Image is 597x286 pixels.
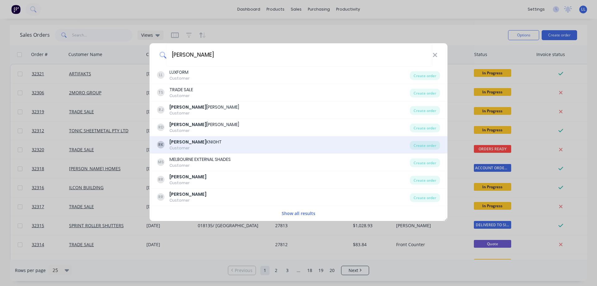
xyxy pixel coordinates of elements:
div: Create order [410,124,440,132]
div: LL [157,71,164,79]
div: TRADE SALE [169,87,193,93]
b: [PERSON_NAME] [169,121,206,128]
div: Create order [410,176,440,185]
b: [PERSON_NAME] [169,191,206,197]
b: [PERSON_NAME] [169,139,206,145]
div: Create order [410,106,440,115]
div: Create order [410,193,440,202]
div: MS [157,158,164,166]
div: Customer [169,163,231,168]
div: Create order [410,89,440,97]
div: Customer [169,93,193,99]
div: Customer [169,76,190,81]
div: RR [157,176,164,183]
div: Customer [169,145,222,151]
div: Customer [169,198,206,203]
div: TS [157,89,164,96]
div: LUXFORM [169,69,190,76]
button: Show all results [280,210,317,217]
div: Create order [410,158,440,167]
b: [PERSON_NAME] [169,174,206,180]
div: Customer [169,128,239,134]
div: KNIGHT [169,139,222,145]
b: [PERSON_NAME] [169,104,206,110]
div: RK [157,141,164,148]
div: RD [157,124,164,131]
div: Customer [169,110,239,116]
div: [PERSON_NAME] [169,104,239,110]
div: Create order [410,141,440,150]
div: RJ [157,106,164,114]
div: Customer [169,180,206,186]
input: Enter a customer name to create a new order... [166,43,433,67]
div: [PERSON_NAME] [169,121,239,128]
div: MELBOURNE EXTERNAL SHADES [169,156,231,163]
div: RR [157,193,164,201]
div: Create order [410,71,440,80]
